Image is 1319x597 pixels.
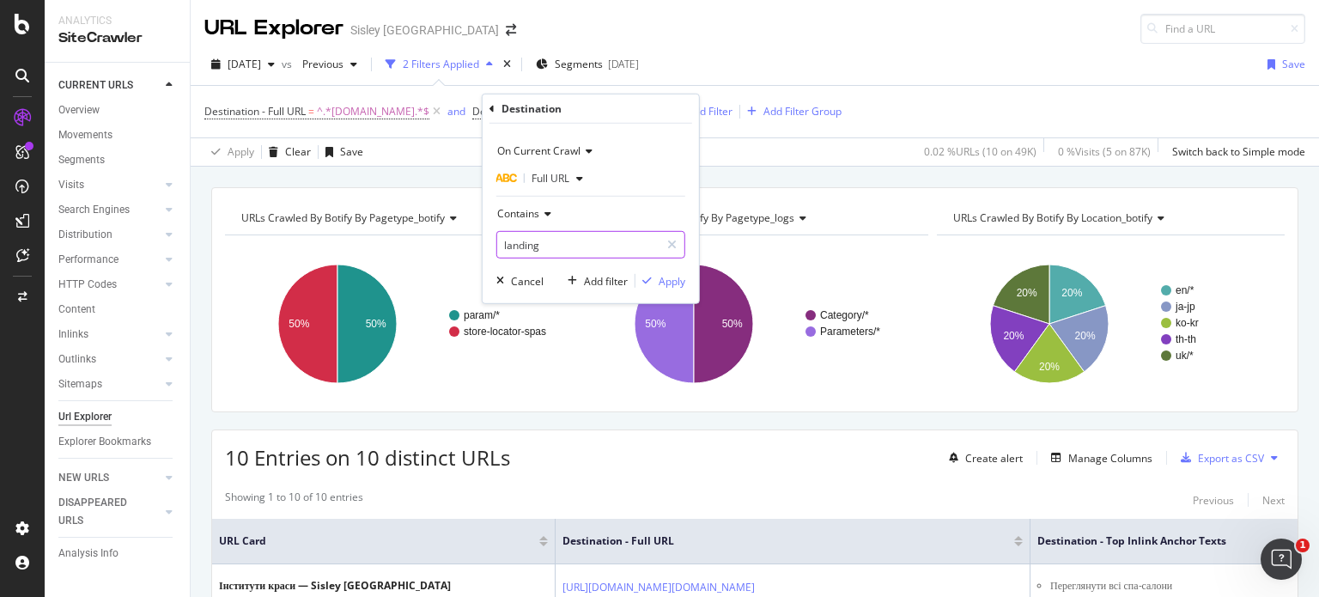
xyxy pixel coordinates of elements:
[350,21,499,39] div: Sisley [GEOGRAPHIC_DATA]
[1039,361,1060,373] text: 20%
[225,490,363,510] div: Showing 1 to 10 of 10 entries
[262,138,311,166] button: Clear
[58,176,84,194] div: Visits
[1037,533,1265,549] span: Destination - Top Inlink Anchor Texts
[58,408,178,426] a: Url Explorer
[1050,578,1291,594] li: Переглянути всі спа-салони
[58,433,151,451] div: Explorer Bookmarks
[58,251,161,269] a: Performance
[1172,144,1305,159] div: Switch back to Simple mode
[58,101,178,119] a: Overview
[1176,317,1199,329] text: ko-kr
[447,104,465,119] div: and
[608,57,639,71] div: [DATE]
[225,249,568,399] svg: A chart.
[58,176,161,194] a: Visits
[965,451,1023,466] div: Create alert
[58,433,178,451] a: Explorer Bookmarks
[740,101,842,122] button: Add Filter Group
[1296,539,1310,552] span: 1
[58,226,161,244] a: Distribution
[581,249,925,399] svg: A chart.
[1017,287,1037,299] text: 20%
[58,101,100,119] div: Overview
[58,375,161,393] a: Sitemaps
[58,226,112,244] div: Distribution
[687,104,732,119] div: Add Filter
[511,273,544,288] div: Cancel
[1262,490,1285,510] button: Next
[555,57,603,71] span: Segments
[659,273,685,288] div: Apply
[58,301,95,319] div: Content
[58,469,109,487] div: NEW URLS
[58,126,178,144] a: Movements
[562,579,755,596] a: [URL][DOMAIN_NAME][DOMAIN_NAME]
[58,151,178,169] a: Segments
[285,144,311,159] div: Clear
[58,276,161,294] a: HTTP Codes
[1058,144,1151,159] div: 0 % Visits ( 5 on 87K )
[1176,333,1196,345] text: th-th
[500,56,514,73] div: times
[1140,14,1305,44] input: Find a URL
[58,350,161,369] a: Outlinks
[1174,444,1264,472] button: Export as CSV
[447,103,465,119] button: and
[1075,330,1096,342] text: 20%
[1261,539,1302,580] iframe: Intercom live chat
[219,533,535,549] span: URL Card
[58,375,102,393] div: Sitemaps
[584,273,628,288] div: Add filter
[58,276,117,294] div: HTTP Codes
[594,204,914,232] h4: URLs Crawled By Botify By pagetype_logs
[496,165,590,192] button: Full URL
[497,143,580,158] span: On Current Crawl
[58,201,130,219] div: Search Engines
[379,51,500,78] button: 2 Filters Applied
[489,272,544,289] button: Cancel
[1062,287,1083,299] text: 20%
[204,14,343,43] div: URL Explorer
[58,76,133,94] div: CURRENT URLS
[58,545,119,563] div: Analysis Info
[529,51,646,78] button: Segments[DATE]
[204,104,306,119] span: Destination - Full URL
[950,204,1269,232] h4: URLs Crawled By Botify By location_botify
[58,14,176,28] div: Analytics
[561,272,628,289] button: Add filter
[58,201,161,219] a: Search Engines
[58,126,112,144] div: Movements
[58,494,161,530] a: DISAPPEARED URLS
[58,326,88,344] div: Inlinks
[58,76,161,94] a: CURRENT URLS
[58,494,145,530] div: DISAPPEARED URLS
[58,151,105,169] div: Segments
[58,301,178,319] a: Content
[937,249,1280,399] svg: A chart.
[1261,51,1305,78] button: Save
[645,318,666,330] text: 50%
[319,138,363,166] button: Save
[635,272,685,289] button: Apply
[204,51,282,78] button: [DATE]
[1165,138,1305,166] button: Switch back to Simple mode
[219,578,451,594] div: Інститути краси — Sisley [GEOGRAPHIC_DATA]
[1262,493,1285,508] div: Next
[1044,448,1152,468] button: Manage Columns
[1193,493,1234,508] div: Previous
[282,57,295,71] span: vs
[317,100,429,124] span: ^.*[DOMAIN_NAME].*$
[1068,451,1152,466] div: Manage Columns
[1175,301,1195,313] text: ja-jp
[58,469,161,487] a: NEW URLS
[1004,330,1024,342] text: 20%
[501,101,562,116] div: Destination
[228,57,261,71] span: 2025 Aug. 25th
[340,144,363,159] div: Save
[58,350,96,369] div: Outlinks
[721,318,742,330] text: 50%
[58,251,119,269] div: Performance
